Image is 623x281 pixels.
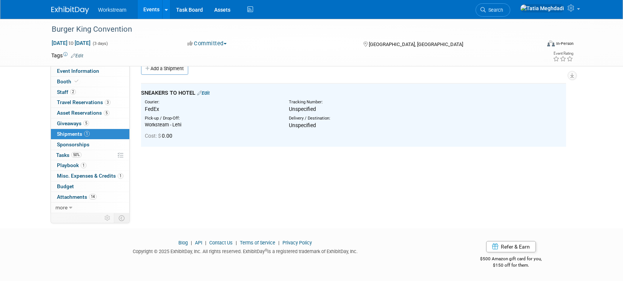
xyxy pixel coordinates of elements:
a: Travel Reservations3 [51,97,129,107]
td: Personalize Event Tab Strip [101,213,114,223]
div: $150 off for them. [450,262,572,269]
span: 2 [70,89,76,95]
span: | [234,240,239,246]
span: | [203,240,208,246]
a: Edit [197,90,210,96]
span: Event Information [57,68,99,74]
span: 1 [84,131,90,137]
a: Attachments14 [51,192,129,202]
div: Pick-up / Drop-Off: [145,115,278,121]
a: Privacy Policy [282,240,312,246]
span: Attachments [57,194,97,200]
span: Cost: $ [145,133,162,139]
span: Asset Reservations [57,110,109,116]
div: Courier: [145,99,278,105]
span: (3 days) [92,41,108,46]
span: Booth [57,78,80,84]
span: Workstream [98,7,126,13]
a: Blog [178,240,188,246]
a: more [51,203,129,213]
span: 5 [83,120,89,126]
a: Budget [51,181,129,192]
a: Event Information [51,66,129,76]
a: Giveaways5 [51,118,129,129]
span: 1 [81,163,86,168]
img: Format-Inperson.png [547,40,555,46]
div: Burger King Convention [49,23,529,36]
a: API [195,240,202,246]
img: Tatia Meghdadi [520,4,565,12]
span: | [276,240,281,246]
div: Delivery / Destination: [289,115,422,121]
div: Tracking Number: [289,99,458,105]
div: Event Rating [553,52,573,55]
span: more [55,204,68,210]
div: FedEx [145,105,278,113]
a: Misc. Expenses & Credits1 [51,171,129,181]
div: In-Person [556,41,574,46]
div: Copyright © 2025 ExhibitDay, Inc. All rights reserved. ExhibitDay is a registered trademark of Ex... [51,246,439,255]
span: 0.00 [145,133,175,139]
a: Add a Shipment [141,63,188,75]
div: Event Format [496,39,574,51]
span: Travel Reservations [57,99,110,105]
span: Giveaways [57,120,89,126]
a: Shipments1 [51,129,129,139]
span: Playbook [57,162,86,168]
img: ExhibitDay [51,6,89,14]
button: Committed [185,40,230,48]
span: Sponsorships [57,141,89,147]
span: Misc. Expenses & Credits [57,173,123,179]
td: Tags [51,52,83,59]
div: Worksteam - Lehi [145,121,278,128]
span: 3 [105,100,110,105]
span: to [68,40,75,46]
a: Refer & Earn [486,241,536,252]
a: Booth [51,77,129,87]
span: Unspecified [289,106,316,112]
span: 50% [71,152,81,158]
span: [DATE] [DATE] [51,40,91,46]
a: Sponsorships [51,140,129,150]
td: Toggle Event Tabs [114,213,130,223]
a: Asset Reservations5 [51,108,129,118]
span: [GEOGRAPHIC_DATA], [GEOGRAPHIC_DATA] [369,41,463,47]
div: SNEAKERS TO HOTEL [141,89,566,97]
a: Edit [71,53,83,58]
span: 14 [89,194,97,200]
span: 5 [104,110,109,116]
a: Staff2 [51,87,129,97]
span: Shipments [57,131,90,137]
span: Staff [57,89,76,95]
span: Tasks [56,152,81,158]
div: $500 Amazon gift card for you, [450,251,572,268]
a: Contact Us [209,240,233,246]
span: 1 [118,173,123,179]
span: Budget [57,183,74,189]
span: Unspecified [289,122,316,128]
span: | [189,240,194,246]
a: Terms of Service [240,240,275,246]
a: Playbook1 [51,160,129,170]
sup: ® [265,248,267,252]
a: Search [476,3,510,17]
a: Tasks50% [51,150,129,160]
span: Search [486,7,503,13]
i: Booth reservation complete [75,79,78,83]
